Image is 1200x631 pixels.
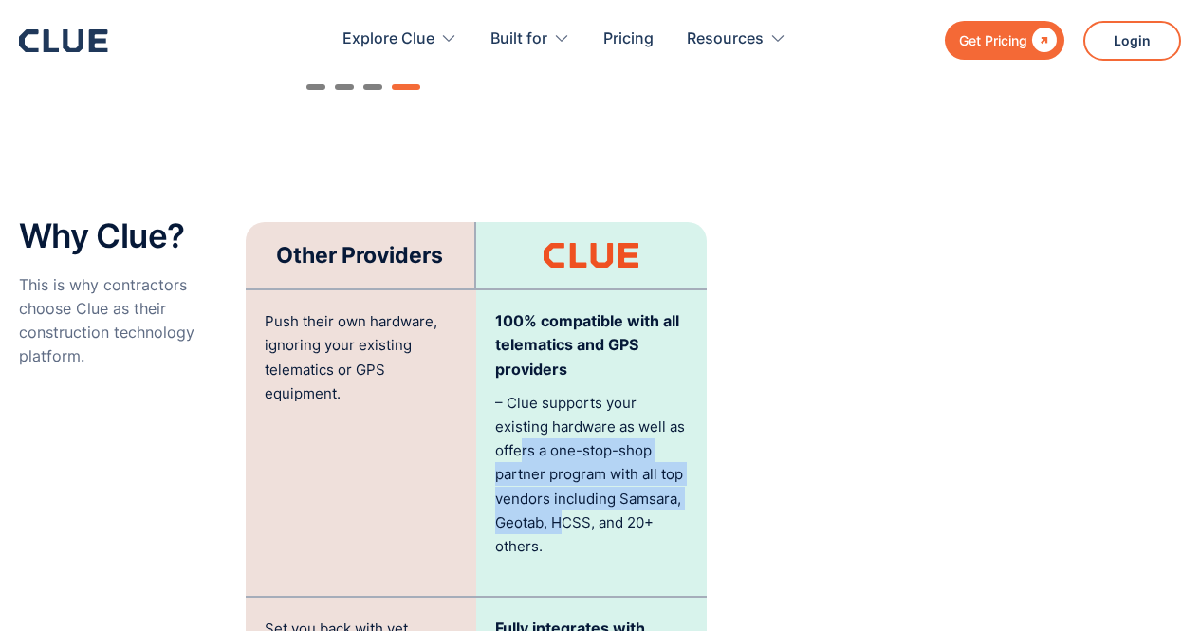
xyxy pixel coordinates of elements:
[544,243,638,268] img: Clue logo orange
[687,9,786,69] div: Resources
[858,365,1200,631] iframe: Chat Widget
[276,241,443,269] h3: Other Providers
[959,28,1027,52] div: Get Pricing
[363,84,382,90] div: Show slide 3 of 4
[945,21,1064,60] a: Get Pricing
[687,9,764,69] div: Resources
[265,309,457,405] p: Push their own hardware, ignoring your existing telematics or GPS equipment.
[495,391,688,558] p: – Clue supports your existing hardware as well as offers a one-stop-shop partner program with all...
[392,84,420,90] div: Show slide 4 of 4
[335,84,354,90] div: Show slide 2 of 4
[490,9,547,69] div: Built for
[342,9,457,69] div: Explore Clue
[495,309,688,381] p: 100% compatible with all telematics and GPS providers
[490,9,570,69] div: Built for
[603,9,654,69] a: Pricing
[19,217,227,254] h2: Why Clue?
[1027,28,1057,52] div: 
[1083,21,1181,61] a: Login
[306,84,325,90] div: Show slide 1 of 4
[342,9,434,69] div: Explore Clue
[19,273,227,369] p: This is why contractors choose Clue as their construction technology platform.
